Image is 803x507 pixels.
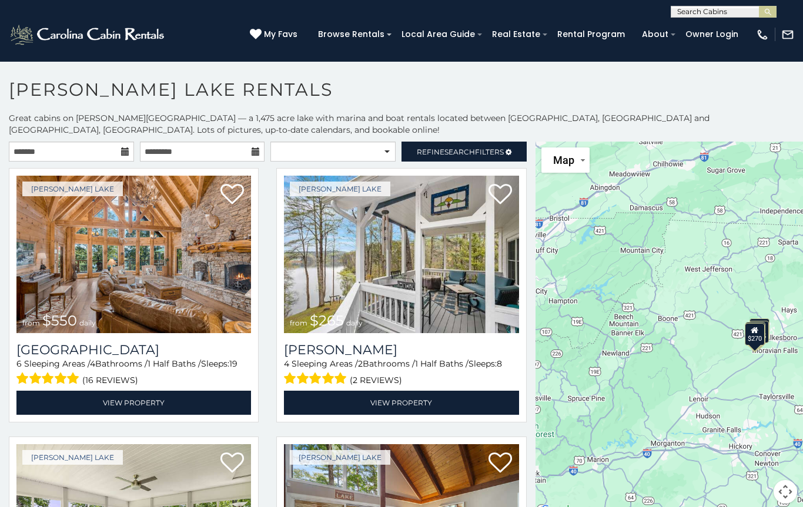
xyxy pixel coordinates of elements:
[781,28,794,41] img: mail-regular-white.png
[9,23,168,46] img: White-1-2.png
[284,391,518,415] a: View Property
[401,142,527,162] a: RefineSearchFilters
[220,451,244,476] a: Add to favorites
[16,342,251,358] h3: Lake Haven Lodge
[16,342,251,358] a: [GEOGRAPHIC_DATA]
[16,176,251,333] a: Lake Haven Lodge from $550 daily
[284,176,518,333] img: Bella Di Lago
[745,323,765,345] div: $270
[489,183,512,207] a: Add to favorites
[229,358,237,369] span: 19
[346,318,363,327] span: daily
[284,176,518,333] a: Bella Di Lago from $265 daily
[148,358,201,369] span: 1 Half Baths /
[22,318,40,327] span: from
[396,25,481,43] a: Local Area Guide
[551,25,631,43] a: Rental Program
[250,28,300,41] a: My Favs
[290,182,390,196] a: [PERSON_NAME] Lake
[553,154,574,166] span: Map
[16,358,251,388] div: Sleeping Areas / Bathrooms / Sleeps:
[750,318,769,341] div: $550
[284,358,289,369] span: 4
[16,358,22,369] span: 6
[350,372,402,388] span: (2 reviews)
[774,480,797,503] button: Map camera controls
[264,28,297,41] span: My Favs
[90,358,95,369] span: 4
[312,25,390,43] a: Browse Rentals
[22,450,123,465] a: [PERSON_NAME] Lake
[749,321,769,343] div: $265
[680,25,744,43] a: Owner Login
[756,28,769,41] img: phone-regular-white.png
[284,358,518,388] div: Sleeping Areas / Bathrooms / Sleeps:
[358,358,363,369] span: 2
[415,358,469,369] span: 1 Half Baths /
[22,182,123,196] a: [PERSON_NAME] Lake
[16,391,251,415] a: View Property
[444,147,475,156] span: Search
[745,322,765,344] div: $275
[79,318,96,327] span: daily
[486,25,546,43] a: Real Estate
[417,147,504,156] span: Refine Filters
[290,450,390,465] a: [PERSON_NAME] Lake
[284,342,518,358] h3: Bella Di Lago
[16,176,251,333] img: Lake Haven Lodge
[82,372,138,388] span: (16 reviews)
[290,318,307,327] span: from
[636,25,674,43] a: About
[489,451,512,476] a: Add to favorites
[42,312,77,329] span: $550
[284,342,518,358] a: [PERSON_NAME]
[541,147,590,173] button: Change map style
[497,358,502,369] span: 8
[220,183,244,207] a: Add to favorites
[310,312,344,329] span: $265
